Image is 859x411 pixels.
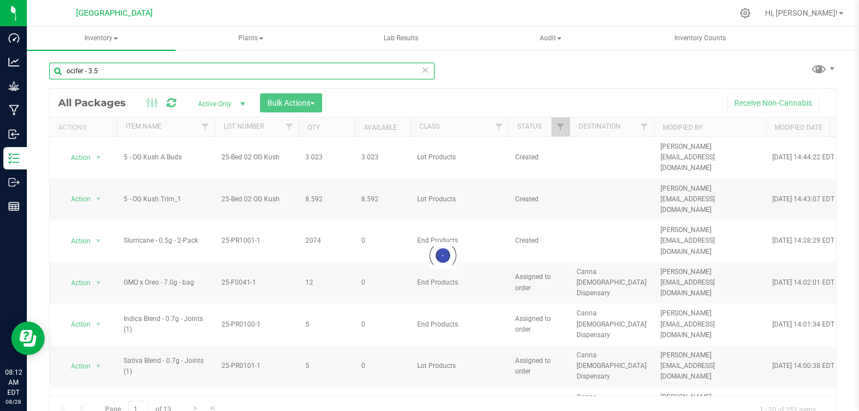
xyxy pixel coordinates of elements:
[27,27,176,50] a: Inventory
[5,398,22,406] p: 08/28
[8,81,20,92] inline-svg: Grow
[8,177,20,188] inline-svg: Outbound
[11,322,45,355] iframe: Resource center
[5,367,22,398] p: 08:12 AM EDT
[8,129,20,140] inline-svg: Inbound
[738,8,752,18] div: Manage settings
[76,8,153,18] span: [GEOGRAPHIC_DATA]
[177,27,325,50] a: Plants
[476,27,625,50] a: Audit
[8,32,20,44] inline-svg: Dashboard
[626,27,775,50] a: Inventory Counts
[476,27,624,50] span: Audit
[327,27,475,50] a: Lab Results
[659,34,741,43] span: Inventory Counts
[421,63,429,77] span: Clear
[8,105,20,116] inline-svg: Manufacturing
[369,34,433,43] span: Lab Results
[765,8,838,17] span: Hi, [PERSON_NAME]!
[49,63,435,79] input: Search Package ID, Item Name, SKU, Lot or Part Number...
[8,201,20,212] inline-svg: Reports
[8,56,20,68] inline-svg: Analytics
[8,153,20,164] inline-svg: Inventory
